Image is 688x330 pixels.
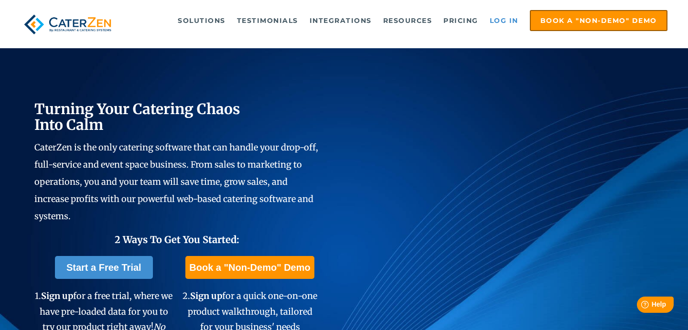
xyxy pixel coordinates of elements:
[232,11,303,30] a: Testimonials
[173,11,230,30] a: Solutions
[378,11,437,30] a: Resources
[305,11,376,30] a: Integrations
[485,11,523,30] a: Log in
[34,100,240,134] span: Turning Your Catering Chaos Into Calm
[55,256,153,279] a: Start a Free Trial
[530,10,667,31] a: Book a "Non-Demo" Demo
[131,10,667,31] div: Navigation Menu
[34,142,318,222] span: CaterZen is the only catering software that can handle your drop-off, full-service and event spac...
[439,11,483,30] a: Pricing
[115,234,239,245] span: 2 Ways To Get You Started:
[41,290,73,301] span: Sign up
[603,293,677,319] iframe: Help widget launcher
[190,290,222,301] span: Sign up
[21,10,115,39] img: caterzen
[185,256,314,279] a: Book a "Non-Demo" Demo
